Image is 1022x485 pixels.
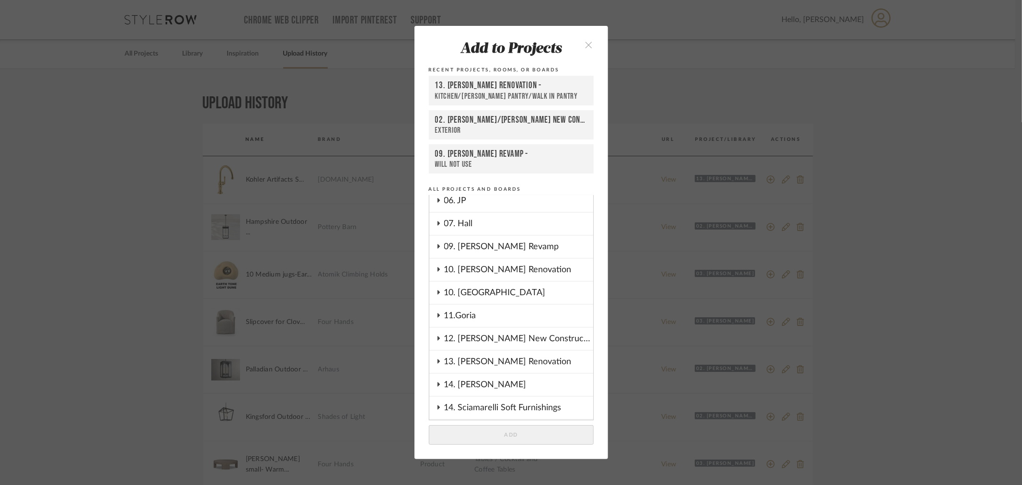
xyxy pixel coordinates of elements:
div: 14. [PERSON_NAME] [444,374,593,396]
div: 10. [PERSON_NAME] Renovation [444,259,593,281]
div: 02. [PERSON_NAME]/[PERSON_NAME] New Con. - [435,115,587,126]
div: 10. [GEOGRAPHIC_DATA] [444,282,593,304]
div: 14. Sciamarelli Soft Furnishings [444,397,593,419]
div: Recent Projects, Rooms, or Boards [429,66,594,74]
div: Will NOT Use [435,160,587,169]
div: 07. Hall [444,213,593,235]
div: 11.Goria [444,305,593,327]
div: 06. JP [444,190,593,212]
div: All Projects and Boards [429,185,594,194]
div: Kitchen/[PERSON_NAME] Pantry/Walk in Pantry [435,92,587,102]
button: Add [429,425,594,445]
div: 09. [PERSON_NAME] Revamp [444,236,593,258]
div: 12. [PERSON_NAME] New Construction [444,328,593,350]
div: 09. [PERSON_NAME] Revamp - [435,149,587,160]
div: 13. [PERSON_NAME] Renovation [444,351,593,373]
button: close [575,35,603,54]
div: Exterior [435,126,587,135]
div: 13. [PERSON_NAME] Renovation - [435,80,587,92]
div: Add to Projects [429,41,594,58]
